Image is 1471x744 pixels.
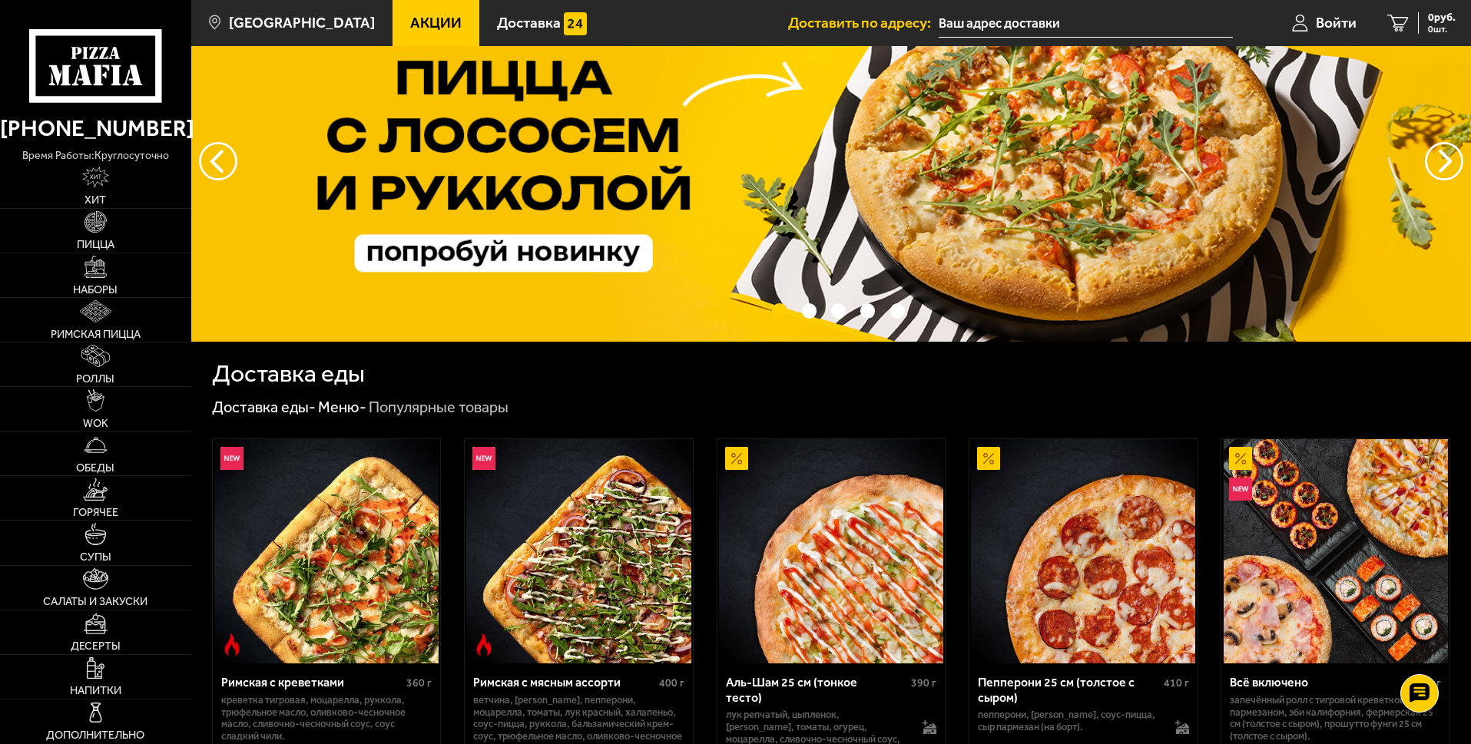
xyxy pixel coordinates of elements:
[497,15,561,30] span: Доставка
[802,303,817,318] button: точки переключения
[969,439,1198,663] a: АкционныйПепперони 25 см (толстое с сыром)
[84,194,106,206] span: Хит
[1230,694,1441,743] p: Запечённый ролл с тигровой креветкой и пармезаном, Эби Калифорния, Фермерская 25 см (толстое с сы...
[911,676,936,689] span: 390 г
[212,362,365,386] h1: Доставка еды
[221,694,432,743] p: креветка тигровая, моцарелла, руккола, трюфельное масло, оливково-чесночное масло, сливочно-чесно...
[1428,12,1456,23] span: 0 руб.
[1164,676,1189,689] span: 410 г
[212,398,316,416] a: Доставка еды-
[1229,478,1252,501] img: Новинка
[466,439,691,663] img: Римская с мясным ассорти
[83,418,108,429] span: WOK
[77,239,114,250] span: Пицца
[1224,439,1448,663] img: Всё включено
[73,507,118,518] span: Горячее
[76,462,114,474] span: Обеды
[369,398,509,418] div: Популярные товары
[860,303,875,318] button: точки переключения
[890,303,905,318] button: точки переключения
[71,640,121,652] span: Десерты
[220,633,244,656] img: Острое блюдо
[406,676,432,689] span: 360 г
[1428,25,1456,34] span: 0 шт.
[1316,15,1357,30] span: Войти
[318,398,366,416] a: Меню-
[73,284,118,296] span: Наборы
[977,447,1000,470] img: Акционный
[229,15,375,30] span: [GEOGRAPHIC_DATA]
[80,551,111,563] span: Супы
[410,15,462,30] span: Акции
[659,676,684,689] span: 400 г
[1425,142,1463,180] button: предыдущий
[978,709,1160,733] p: пепперони, [PERSON_NAME], соус-пицца, сыр пармезан (на борт).
[717,439,946,663] a: АкционныйАль-Шам 25 см (тонкое тесто)
[465,439,693,663] a: НовинкаОстрое блюдоРимская с мясным ассорти
[43,596,147,607] span: Салаты и закуски
[472,633,495,656] img: Острое блюдо
[221,675,403,689] div: Римская с креветками
[1230,675,1406,689] div: Всё включено
[971,439,1195,663] img: Пепперони 25 см (толстое с сыром)
[831,303,846,318] button: точки переключения
[220,447,244,470] img: Новинка
[725,447,748,470] img: Акционный
[1221,439,1449,663] a: АкционныйНовинкаВсё включено
[978,675,1160,704] div: Пепперони 25 см (толстое с сыром)
[51,329,141,340] span: Римская пицца
[76,373,114,385] span: Роллы
[70,685,121,696] span: Напитки
[46,729,144,741] span: Дополнительно
[726,675,908,704] div: Аль-Шам 25 см (тонкое тесто)
[788,15,939,30] span: Доставить по адресу:
[199,142,237,180] button: следующий
[213,439,441,663] a: НовинкаОстрое блюдоРимская с креветками
[772,303,787,318] button: точки переключения
[939,9,1233,38] input: Ваш адрес доставки
[214,439,439,663] img: Римская с креветками
[472,447,495,470] img: Новинка
[1229,447,1252,470] img: Акционный
[473,675,655,689] div: Римская с мясным ассорти
[719,439,943,663] img: Аль-Шам 25 см (тонкое тесто)
[564,12,587,35] img: 15daf4d41897b9f0e9f617042186c801.svg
